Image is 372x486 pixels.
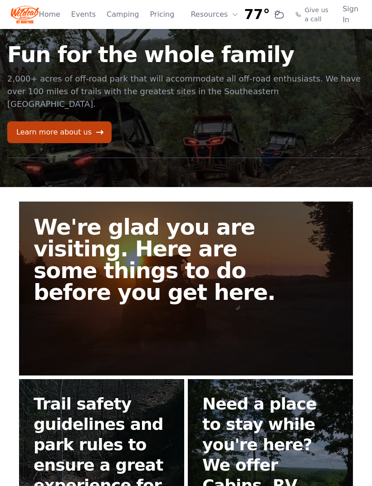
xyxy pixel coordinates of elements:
a: We're glad you are visiting. Here are some things to do before you get here. [19,202,353,375]
h1: Fun for the whole family [7,43,365,65]
p: 2,000+ acres of off-road park that will accommodate all off-road enthusiasts. We have over 100 mi... [7,72,365,111]
a: Camping [107,9,139,20]
a: Events [71,9,96,20]
h2: We're glad you are visiting. Here are some things to do before you get here. [34,216,295,303]
span: 77° [244,6,270,23]
span: Give us a call [305,5,332,24]
a: Pricing [150,9,174,20]
a: Home [39,9,60,20]
img: Wildcat Logo [11,4,39,25]
a: Sign In [343,4,361,25]
a: Learn more about us [7,121,112,143]
button: Resources [185,5,244,24]
a: Give us a call [295,5,332,24]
